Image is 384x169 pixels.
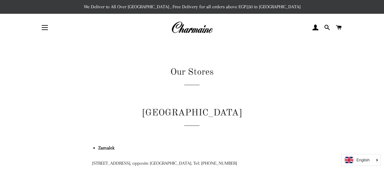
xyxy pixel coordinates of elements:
[92,160,292,167] p: [STREET_ADDRESS], opposite [GEOGRAPHIC_DATA]. Tel: [PHONE_NUMBER]
[66,66,318,79] h1: Our Stores
[345,157,378,163] a: English
[98,145,114,151] strong: Zamalek
[92,107,292,126] h1: [GEOGRAPHIC_DATA]
[171,21,213,34] img: Charmaine Egypt
[356,158,370,162] i: English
